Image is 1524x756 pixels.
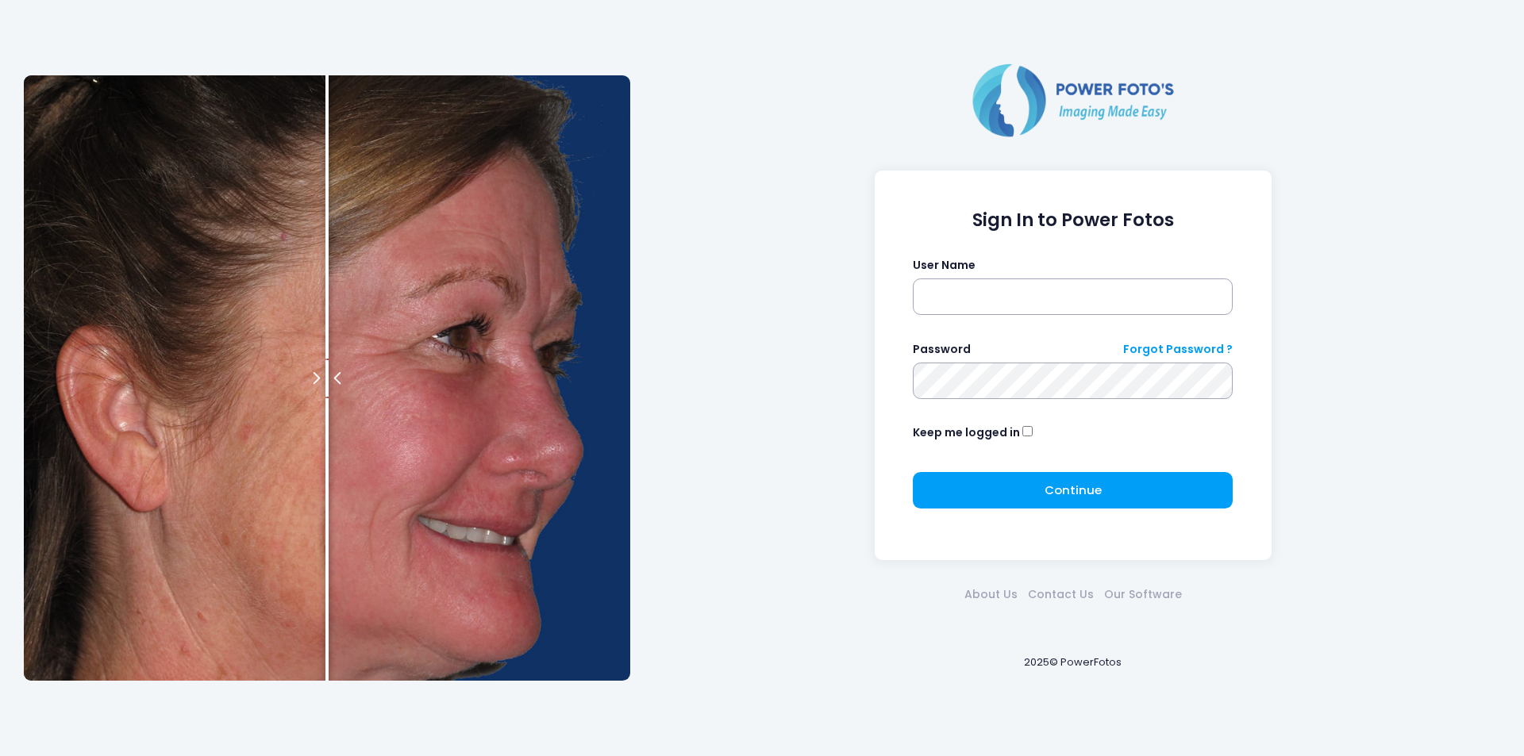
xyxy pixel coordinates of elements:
[966,60,1180,140] img: Logo
[913,341,971,358] label: Password
[1123,341,1233,358] a: Forgot Password ?
[645,628,1500,696] div: 2025© PowerFotos
[913,257,976,274] label: User Name
[1099,586,1187,603] a: Our Software
[913,472,1233,508] button: Continue
[913,209,1233,231] h1: Sign In to Power Fotos
[1045,482,1102,498] span: Continue
[959,586,1022,603] a: About Us
[1022,586,1099,603] a: Contact Us
[913,424,1020,441] label: Keep me logged in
